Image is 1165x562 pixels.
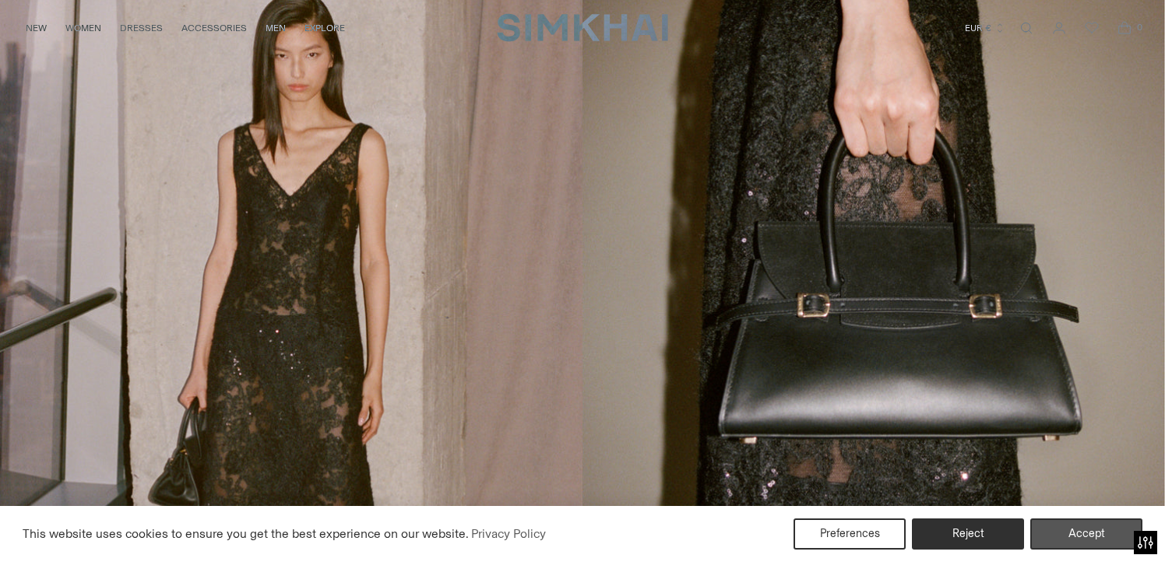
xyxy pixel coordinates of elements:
a: SIMKHAI [497,12,668,43]
a: MEN [266,11,286,45]
button: Reject [912,518,1024,550]
button: EUR € [965,11,1005,45]
span: 0 [1132,20,1146,34]
button: Accept [1030,518,1142,550]
a: Go to the account page [1044,12,1075,44]
a: ACCESSORIES [181,11,247,45]
span: This website uses cookies to ensure you get the best experience on our website. [23,526,469,541]
a: EXPLORE [304,11,345,45]
a: Open search modal [1011,12,1042,44]
a: DRESSES [120,11,163,45]
a: Privacy Policy (opens in a new tab) [469,522,548,546]
a: Wishlist [1076,12,1107,44]
a: WOMEN [65,11,101,45]
a: Open cart modal [1109,12,1140,44]
a: NEW [26,11,47,45]
button: Preferences [794,518,906,550]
